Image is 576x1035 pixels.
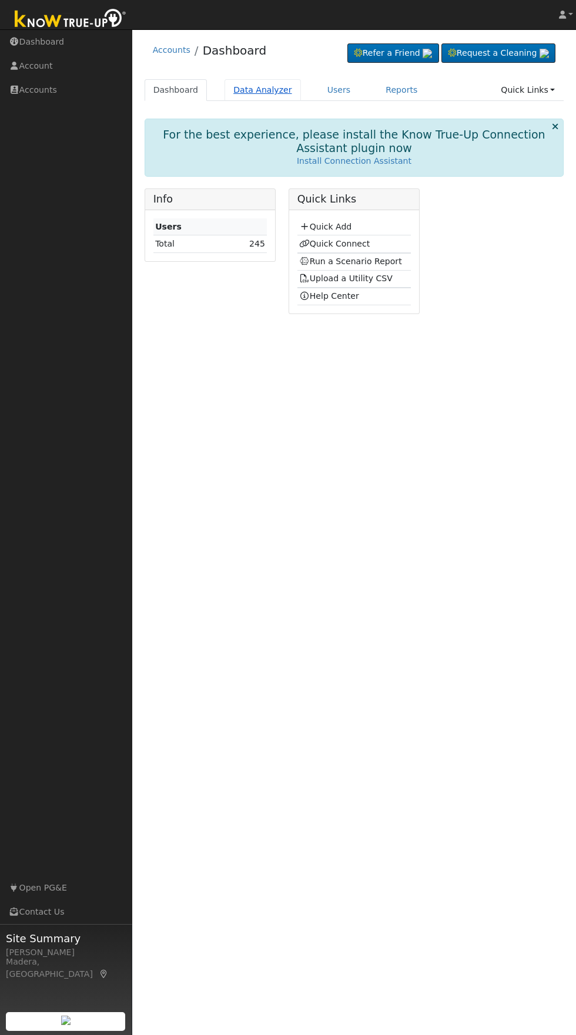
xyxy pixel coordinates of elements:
[6,956,126,980] div: Madera, [GEOGRAPHIC_DATA]
[225,79,301,101] a: Data Analyzer
[297,193,411,205] h5: Quick Links
[299,239,370,248] a: Quick Connect
[347,43,439,63] a: Refer a Friend
[540,49,549,58] img: retrieve
[145,79,207,101] a: Dashboard
[61,1016,71,1025] img: retrieve
[377,79,426,101] a: Reports
[153,45,190,55] a: Accounts
[6,931,126,946] span: Site Summary
[492,79,564,101] a: Quick Links
[153,193,267,205] h5: Info
[99,969,109,979] a: Map
[319,79,360,101] a: Users
[299,222,351,231] a: Quick Add
[6,946,126,959] div: [PERSON_NAME]
[160,128,549,155] h1: For the best experience, please install the Know True-Up Connection Assistant plugin now
[299,274,393,283] a: Upload a Utility CSV
[423,49,432,58] img: retrieve
[203,43,267,58] a: Dashboard
[441,43,555,63] a: Request a Cleaning
[297,156,411,166] a: Install Connection Assistant
[299,257,402,266] a: Run a Scenario Report
[249,239,265,248] a: 245
[299,291,359,301] a: Help Center
[155,222,182,231] strong: Users
[153,235,215,252] td: Total
[9,6,132,33] img: Know True-Up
